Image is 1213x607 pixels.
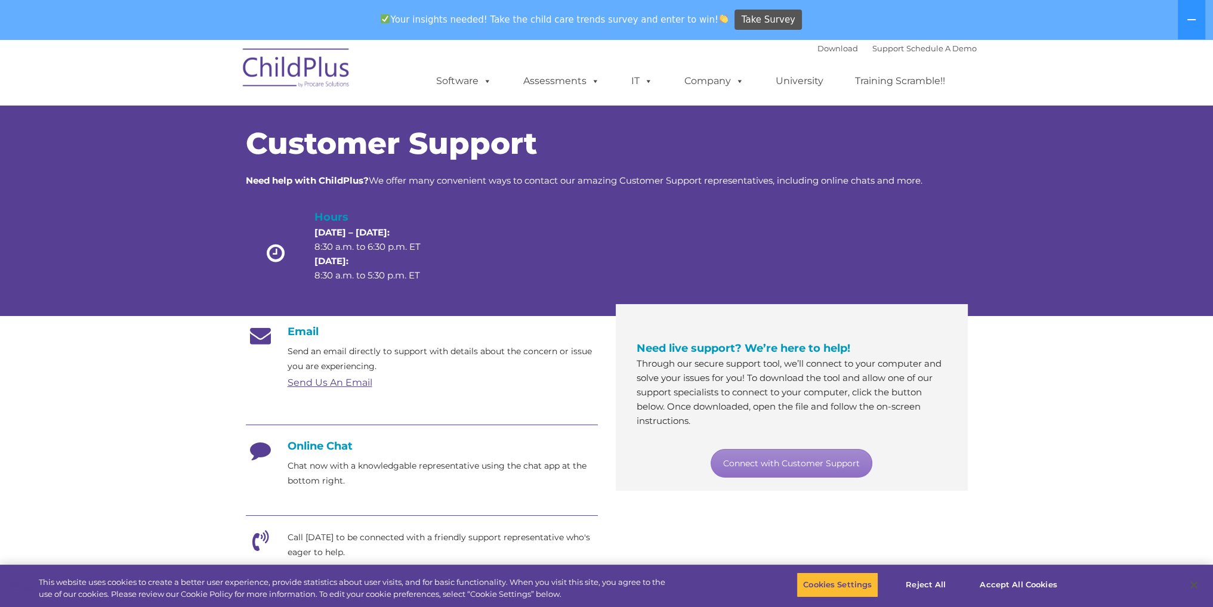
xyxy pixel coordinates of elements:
strong: [DATE] – [DATE]: [314,227,390,238]
h4: Email [246,325,598,338]
h4: Online Chat [246,439,598,453]
a: IT [619,69,665,93]
a: Take Survey [734,10,802,30]
font: | [817,44,977,53]
a: Software [424,69,504,93]
button: Accept All Cookies [973,572,1063,597]
a: University [764,69,835,93]
a: Schedule A Demo [906,44,977,53]
img: ChildPlus by Procare Solutions [237,40,356,100]
p: Call [DATE] to be connected with a friendly support representative who's eager to help. [288,530,598,560]
strong: [DATE]: [314,255,348,267]
span: Need live support? We’re here to help! [637,342,850,355]
p: Through our secure support tool, we’ll connect to your computer and solve your issues for you! To... [637,357,947,428]
p: 8:30 a.m. to 6:30 p.m. ET 8:30 a.m. to 5:30 p.m. ET [314,225,441,283]
a: Download [817,44,858,53]
img: ✅ [381,14,390,23]
p: Send an email directly to support with details about the concern or issue you are experiencing. [288,344,598,374]
span: We offer many convenient ways to contact our amazing Customer Support representatives, including ... [246,175,922,186]
button: Close [1181,572,1207,598]
a: Training Scramble!! [843,69,957,93]
button: Cookies Settings [797,572,878,597]
p: Chat now with a knowledgable representative using the chat app at the bottom right. [288,459,598,488]
div: This website uses cookies to create a better user experience, provide statistics about user visit... [39,577,667,600]
a: Send Us An Email [288,377,372,388]
span: Customer Support [246,125,537,162]
a: Connect with Customer Support [711,449,872,478]
a: Assessments [511,69,612,93]
button: Reject All [888,572,963,597]
img: 👏 [719,14,728,23]
h4: Hours [314,209,441,225]
a: Company [672,69,756,93]
span: Take Survey [742,10,795,30]
span: Your insights needed! Take the child care trends survey and enter to win! [376,8,733,31]
a: Support [872,44,904,53]
strong: Need help with ChildPlus? [246,175,369,186]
